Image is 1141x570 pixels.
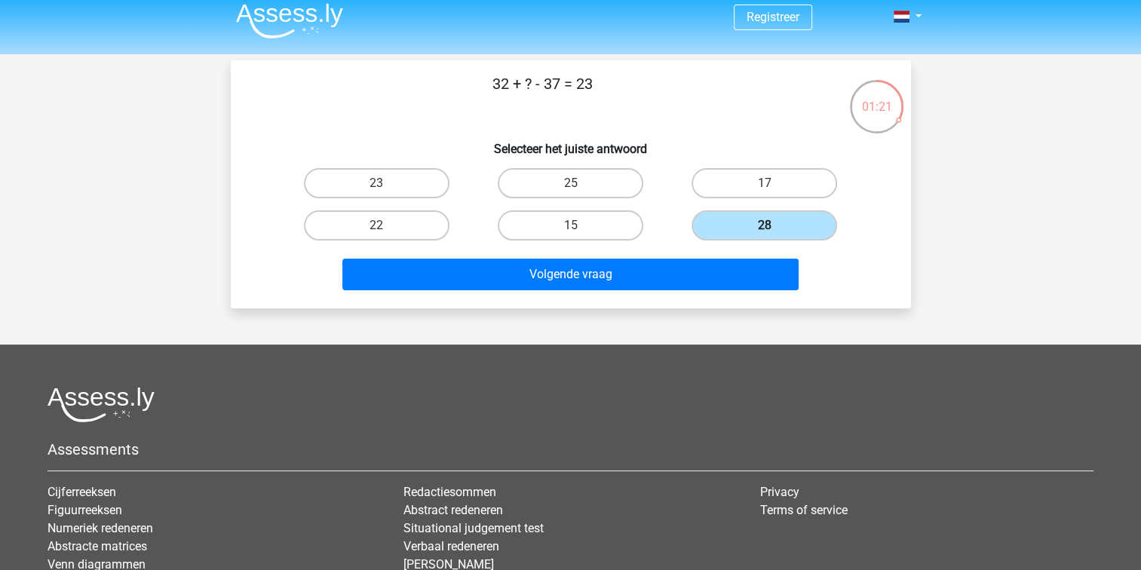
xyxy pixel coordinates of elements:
a: Privacy [760,485,799,499]
a: Cijferreeksen [48,485,116,499]
label: 28 [692,210,837,241]
a: Terms of service [760,503,848,517]
a: Verbaal redeneren [403,539,499,553]
h6: Selecteer het juiste antwoord [255,130,887,156]
a: Figuurreeksen [48,503,122,517]
p: 32 + ? - 37 = 23 [255,72,830,118]
label: 25 [498,168,643,198]
label: 22 [304,210,449,241]
img: Assessly [236,3,343,38]
a: Abstracte matrices [48,539,147,553]
button: Volgende vraag [342,259,799,290]
a: Registreer [747,10,799,24]
a: Numeriek redeneren [48,521,153,535]
label: 23 [304,168,449,198]
label: 17 [692,168,837,198]
label: 15 [498,210,643,241]
a: Situational judgement test [403,521,544,535]
a: Redactiesommen [403,485,496,499]
a: Abstract redeneren [403,503,503,517]
h5: Assessments [48,440,1093,458]
div: 01:21 [848,78,905,116]
img: Assessly logo [48,387,155,422]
